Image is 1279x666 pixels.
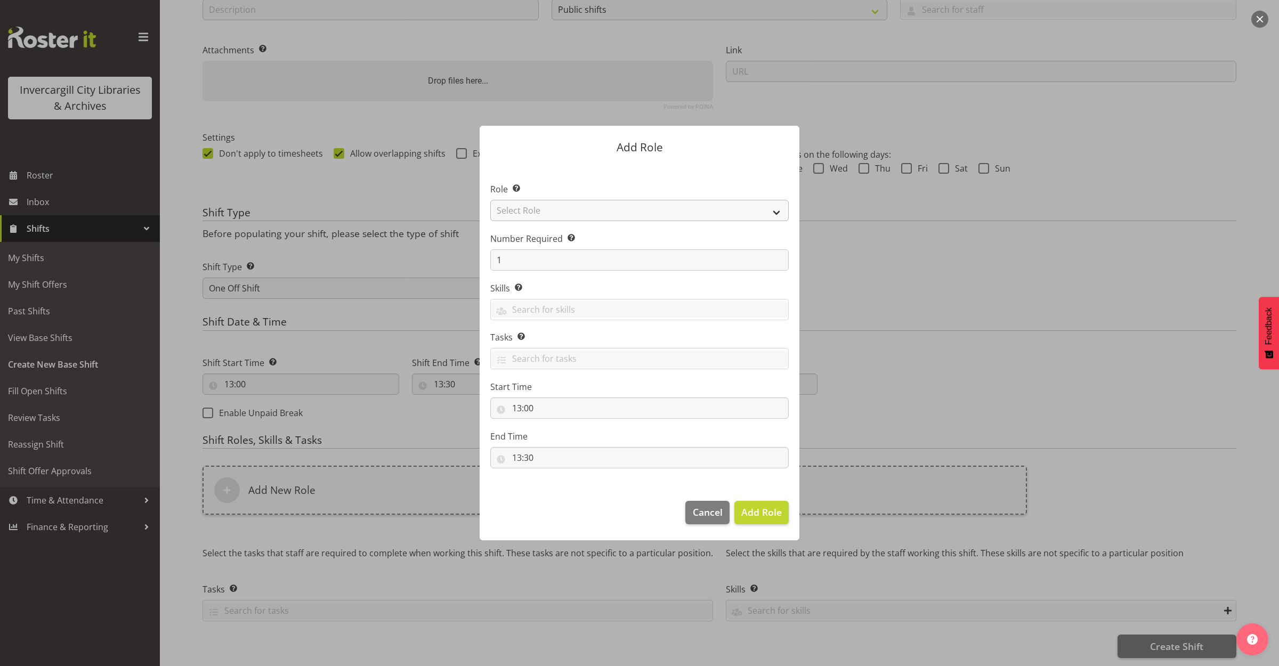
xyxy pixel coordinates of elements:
[490,331,789,344] label: Tasks
[734,501,789,524] button: Add Role
[1247,634,1258,645] img: help-xxl-2.png
[490,142,789,153] p: Add Role
[490,282,789,295] label: Skills
[490,232,789,245] label: Number Required
[490,447,789,468] input: Click to select...
[490,380,789,393] label: Start Time
[490,397,789,419] input: Click to select...
[490,430,789,443] label: End Time
[1264,307,1274,345] span: Feedback
[491,351,788,367] input: Search for tasks
[741,506,782,518] span: Add Role
[1259,297,1279,369] button: Feedback - Show survey
[491,301,788,318] input: Search for skills
[693,505,723,519] span: Cancel
[685,501,729,524] button: Cancel
[490,183,789,196] label: Role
